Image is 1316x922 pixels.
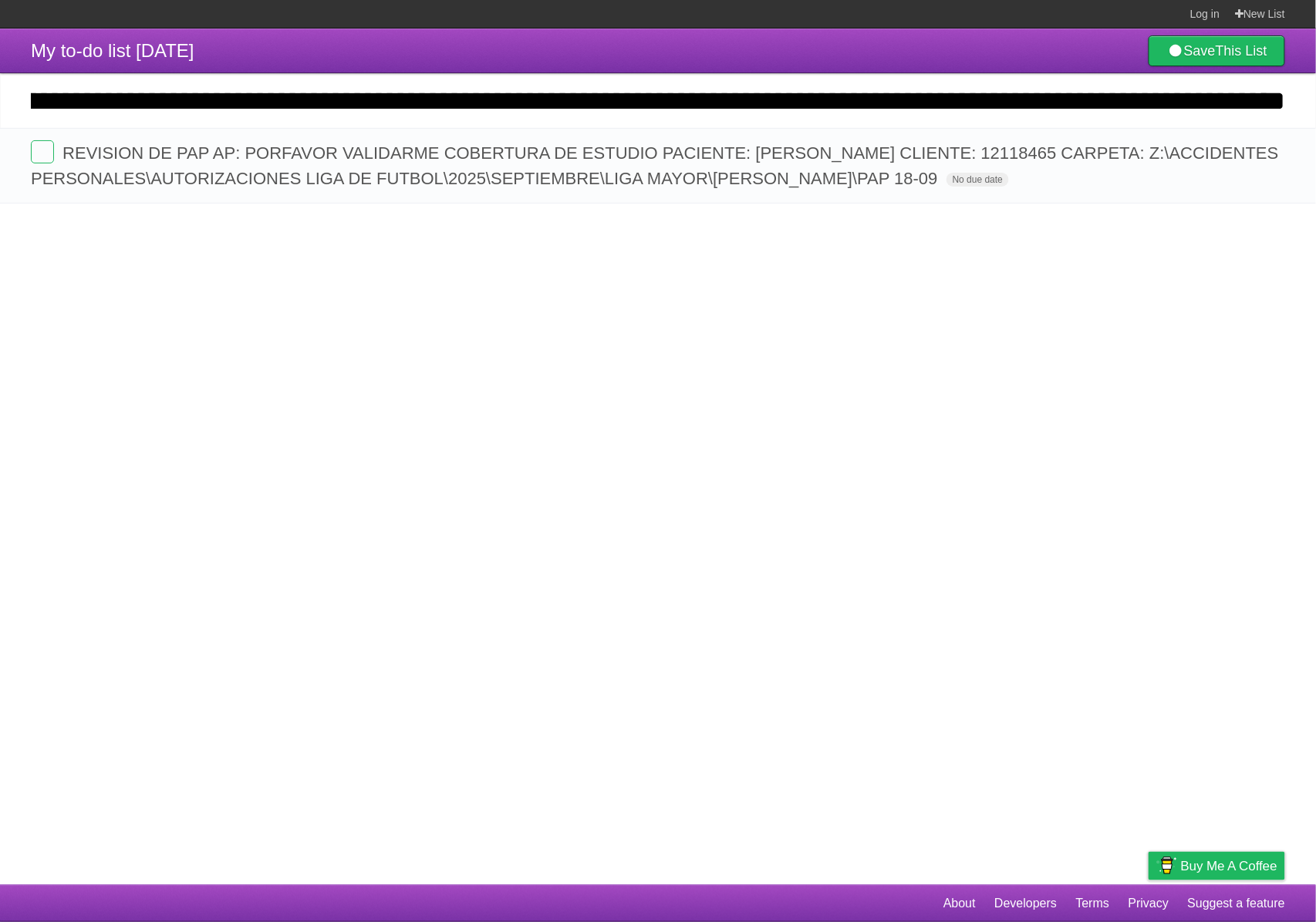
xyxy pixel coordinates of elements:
a: Buy me a coffee [1149,852,1285,880]
a: Suggest a feature [1188,889,1285,918]
a: SaveThis List [1149,35,1285,66]
span: My to-do list [DATE] [31,40,194,61]
a: Terms [1076,889,1110,918]
span: No due date [947,173,1009,187]
a: About [943,889,976,918]
a: Developers [994,889,1057,918]
label: Done [31,140,54,163]
a: Privacy [1129,889,1169,918]
img: Buy me a coffee [1156,853,1177,879]
span: REVISION DE PAP AP: PORFAVOR VALIDARME COBERTURA DE ESTUDIO PACIENTE: [PERSON_NAME] CLIENTE: 1211... [31,143,1279,188]
b: This List [1216,43,1267,59]
span: Buy me a coffee [1181,853,1277,880]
